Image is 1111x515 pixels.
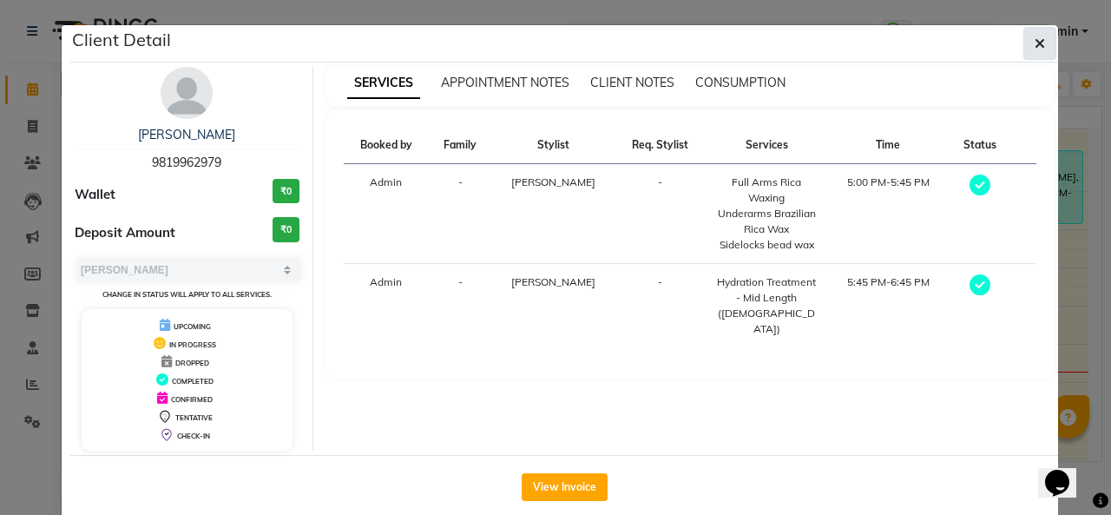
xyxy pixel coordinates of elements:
span: SERVICES [347,68,420,99]
td: Admin [344,264,429,348]
td: - [429,264,492,348]
th: Time [828,127,950,164]
div: Full Arms Rica Waxing [716,175,818,206]
iframe: chat widget [1038,446,1094,498]
span: UPCOMING [174,322,211,331]
span: TENTATIVE [175,413,213,422]
th: Services [706,127,828,164]
span: [PERSON_NAME] [511,175,595,188]
h3: ₹0 [273,179,299,204]
span: CONSUMPTION [695,75,786,90]
th: Family [429,127,492,164]
th: Req. Stylist [615,127,706,164]
small: Change in status will apply to all services. [102,290,272,299]
div: Hydration Treatment - Mid Length ([DEMOGRAPHIC_DATA]) [716,274,818,337]
td: - [429,164,492,264]
span: DROPPED [175,359,209,367]
h3: ₹0 [273,217,299,242]
td: 5:45 PM-6:45 PM [828,264,950,348]
span: Deposit Amount [75,223,175,243]
th: Booked by [344,127,429,164]
th: Stylist [492,127,615,164]
th: Status [949,127,1012,164]
span: CLIENT NOTES [590,75,674,90]
span: CHECK-IN [177,432,210,440]
span: COMPLETED [172,377,214,386]
span: CONFIRMED [171,395,213,404]
span: Wallet [75,185,115,205]
div: Sidelocks bead wax [716,237,818,253]
span: [PERSON_NAME] [511,275,595,288]
td: Admin [344,164,429,264]
h5: Client Detail [72,27,171,53]
span: 9819962979 [152,155,221,170]
button: View Invoice [522,473,608,501]
td: - [615,164,706,264]
td: - [615,264,706,348]
a: [PERSON_NAME] [138,127,235,142]
img: avatar [161,67,213,119]
div: Underarms Brazilian Rica Wax [716,206,818,237]
span: APPOINTMENT NOTES [441,75,569,90]
td: 5:00 PM-5:45 PM [828,164,950,264]
span: IN PROGRESS [169,340,216,349]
